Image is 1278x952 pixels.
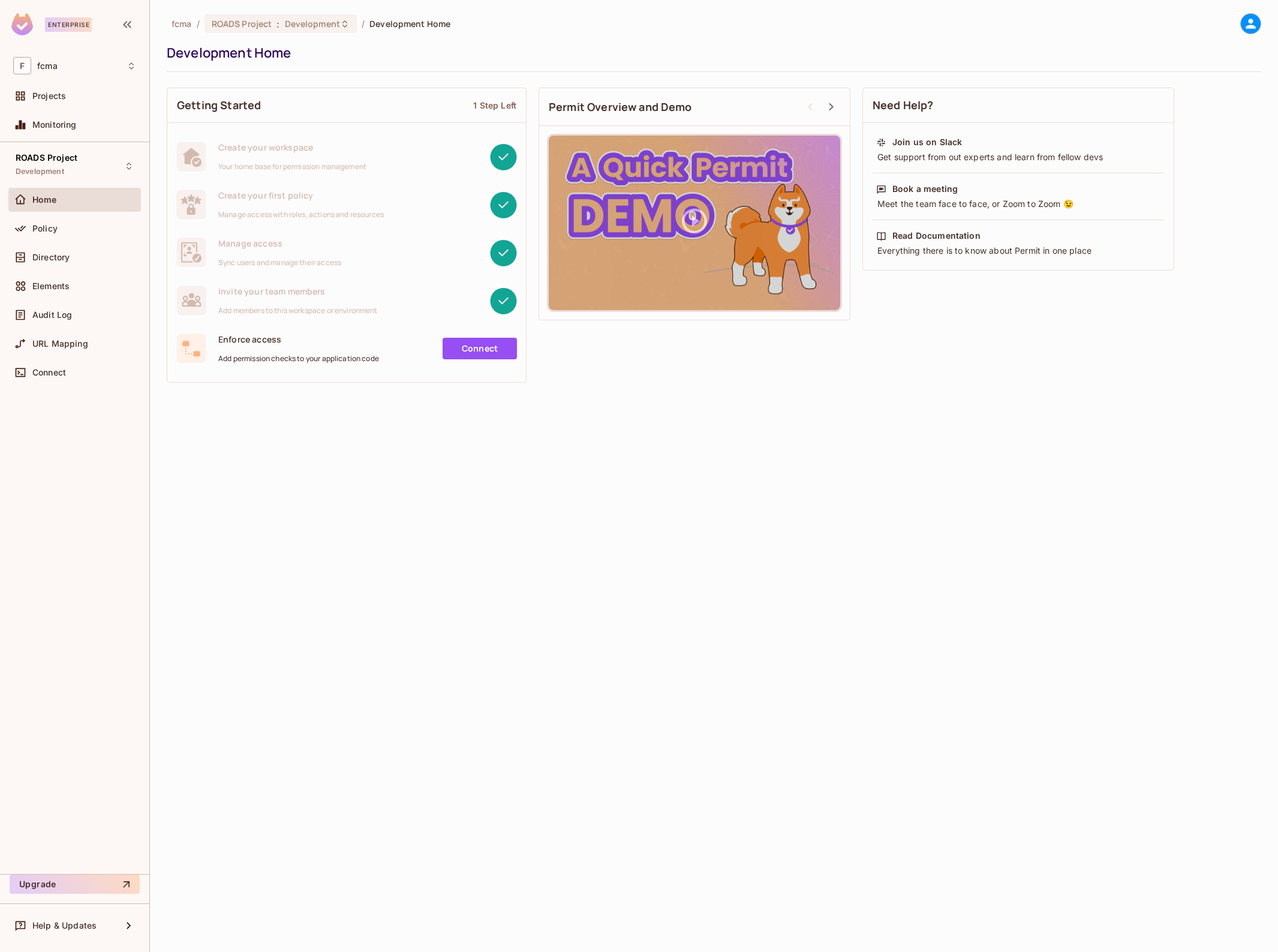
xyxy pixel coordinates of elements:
[32,339,88,349] span: URL Mapping
[16,153,77,163] span: ROADS Project
[16,167,64,176] span: Development
[218,190,384,201] span: Create your first policy
[443,338,517,359] a: Connect
[197,18,200,29] li: /
[177,98,261,113] span: Getting Started
[218,210,384,220] span: Manage access with roles, actions and resources
[876,245,1160,257] div: Everything there is to know about Permit in one place
[172,18,192,29] span: the active workspace
[32,310,72,320] span: Audit Log
[549,100,692,115] span: Permit Overview and Demo
[218,142,366,153] span: Create your workspace
[32,224,58,233] span: Policy
[13,57,31,74] span: F
[167,44,1255,62] div: Development Home
[218,162,366,172] span: Your home base for permission management
[892,183,958,195] div: Book a meeting
[218,334,379,345] span: Enforce access
[876,151,1160,163] div: Get support from out experts and learn from fellow devs
[369,18,450,29] span: Development Home
[362,18,365,29] li: /
[32,921,97,930] span: Help & Updates
[212,18,272,29] span: ROADS Project
[218,286,378,297] span: Invite your team members
[32,368,66,377] span: Connect
[11,13,33,35] img: SReyMgAAAABJRU5ErkJggg==
[276,19,280,29] span: :
[892,136,962,148] div: Join us on Slack
[892,230,981,242] div: Read Documentation
[876,198,1160,210] div: Meet the team face to face, or Zoom to Zoom 😉
[218,258,341,268] span: Sync users and manage their access
[10,875,140,894] button: Upgrade
[285,18,340,29] span: Development
[32,195,57,205] span: Home
[32,253,70,262] span: Directory
[218,238,341,249] span: Manage access
[873,98,934,113] span: Need Help?
[45,17,92,32] div: Enterprise
[32,91,66,101] span: Projects
[32,281,70,291] span: Elements
[473,100,516,111] div: 1 Step Left
[218,354,379,364] span: Add permission checks to your application code
[218,306,378,316] span: Add members to this workspace or environment
[32,120,77,130] span: Monitoring
[37,61,58,71] span: Workspace: fcma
